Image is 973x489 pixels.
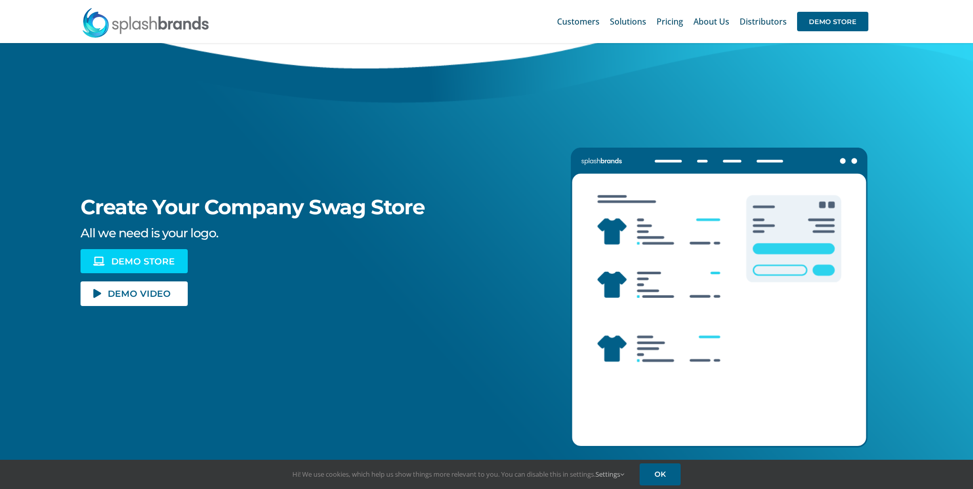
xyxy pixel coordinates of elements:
span: Distributors [740,17,787,26]
span: Hi! We use cookies, which help us show things more relevant to you. You can disable this in setti... [292,470,624,479]
span: Solutions [610,17,646,26]
span: DEMO VIDEO [108,289,171,298]
span: Create Your Company Swag Store [81,194,425,219]
span: DEMO STORE [111,257,175,266]
img: SplashBrands.com Logo [82,7,210,38]
a: Settings [595,470,624,479]
a: Customers [557,5,600,38]
span: DEMO STORE [797,12,868,31]
nav: Main Menu Sticky [557,5,868,38]
span: About Us [693,17,729,26]
a: Distributors [740,5,787,38]
span: Customers [557,17,600,26]
a: DEMO STORE [81,249,187,273]
a: OK [640,463,681,485]
a: Pricing [657,5,683,38]
span: All we need is your logo. [81,226,218,240]
a: DEMO STORE [797,5,868,38]
span: Pricing [657,17,683,26]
